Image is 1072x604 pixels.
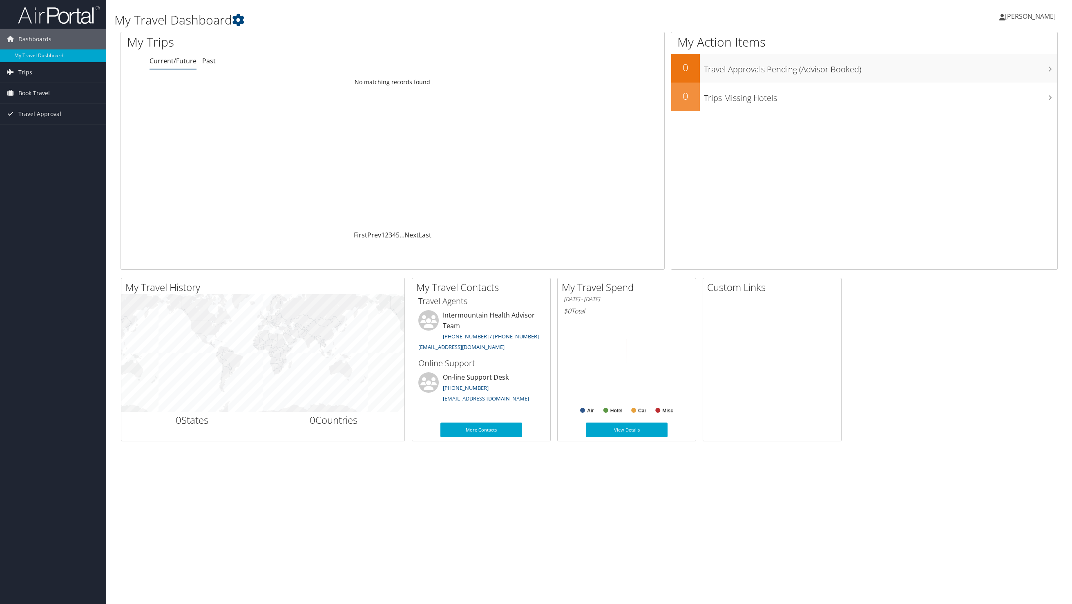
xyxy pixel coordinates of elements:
h3: Online Support [418,358,544,369]
a: 5 [396,230,400,239]
a: Current/Future [150,56,197,65]
h2: My Travel Contacts [416,280,550,294]
h2: My Travel History [125,280,404,294]
text: Air [587,408,594,414]
h6: Total [564,306,690,315]
h2: States [127,413,257,427]
span: Dashboards [18,29,51,49]
span: $0 [564,306,571,315]
h1: My Travel Dashboard [114,11,747,29]
a: Last [419,230,431,239]
span: Travel Approval [18,104,61,124]
a: Past [202,56,216,65]
a: [EMAIL_ADDRESS][DOMAIN_NAME] [418,343,505,351]
a: 4 [392,230,396,239]
li: Intermountain Health Advisor Team [414,310,548,354]
a: 2 [385,230,389,239]
img: airportal-logo.png [18,5,100,25]
text: Misc [662,408,673,414]
h1: My Action Items [671,34,1057,51]
a: View Details [586,423,668,437]
span: Trips [18,62,32,83]
a: Prev [367,230,381,239]
a: First [354,230,367,239]
h3: Trips Missing Hotels [704,88,1057,104]
h2: 0 [671,60,700,74]
a: More Contacts [440,423,522,437]
a: 0Travel Approvals Pending (Advisor Booked) [671,54,1057,83]
span: … [400,230,404,239]
span: 0 [310,413,315,427]
h3: Travel Agents [418,295,544,307]
a: [PHONE_NUMBER] / [PHONE_NUMBER] [443,333,539,340]
span: [PERSON_NAME] [1005,12,1056,21]
h2: My Travel Spend [562,280,696,294]
a: 0Trips Missing Hotels [671,83,1057,111]
h6: [DATE] - [DATE] [564,295,690,303]
td: No matching records found [121,75,664,89]
text: Hotel [610,408,623,414]
a: Next [404,230,419,239]
a: 1 [381,230,385,239]
li: On-line Support Desk [414,372,548,406]
a: [EMAIL_ADDRESS][DOMAIN_NAME] [443,395,529,402]
text: Car [638,408,646,414]
h2: Countries [269,413,399,427]
h1: My Trips [127,34,432,51]
span: 0 [176,413,181,427]
h2: 0 [671,89,700,103]
span: Book Travel [18,83,50,103]
a: 3 [389,230,392,239]
a: [PERSON_NAME] [999,4,1064,29]
h3: Travel Approvals Pending (Advisor Booked) [704,60,1057,75]
h2: Custom Links [707,280,841,294]
a: [PHONE_NUMBER] [443,384,489,391]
